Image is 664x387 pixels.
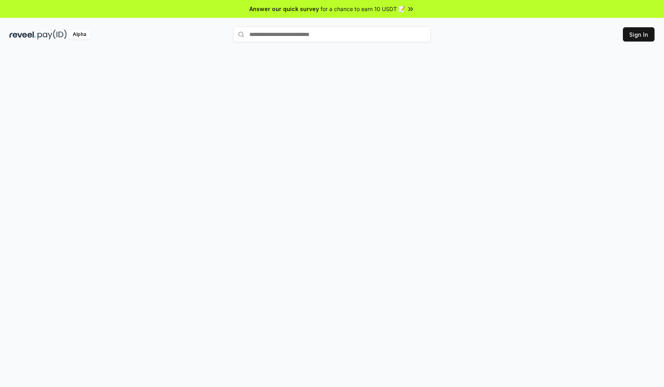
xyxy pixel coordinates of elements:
[38,30,67,40] img: pay_id
[623,27,655,42] button: Sign In
[321,5,405,13] span: for a chance to earn 10 USDT 📝
[68,30,91,40] div: Alpha
[9,30,36,40] img: reveel_dark
[249,5,319,13] span: Answer our quick survey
